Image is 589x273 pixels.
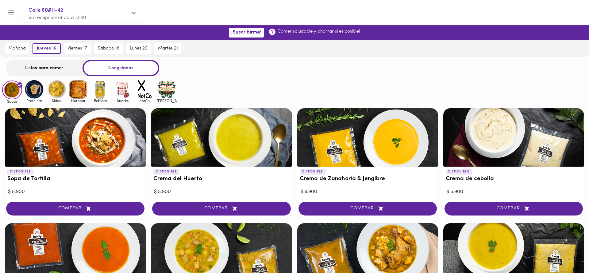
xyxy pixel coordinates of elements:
p: DISPONIBLE [153,169,179,175]
div: Crema de cebolla [443,108,584,167]
p: DISPONIBLE [300,169,326,175]
img: Hornear [68,79,88,99]
span: [PERSON_NAME] [157,99,177,103]
button: Menu [4,5,19,20]
img: Sopas [2,81,22,100]
button: COMPRAR [298,202,437,216]
div: $ 8.900 [8,188,143,196]
span: Snacks [113,99,133,103]
img: Proteinas [24,79,44,99]
img: Snacks [113,79,133,99]
div: Crema del Huerto [151,108,292,167]
span: en recepción • 9:00 a 12:30 [29,15,86,20]
span: lunes 20 [130,46,148,51]
button: mañana [5,43,29,54]
button: lunes 20 [126,43,151,54]
button: COMPRAR [445,202,583,216]
div: $ 5.900 [446,188,581,196]
span: Bebidas [90,99,110,103]
div: Listos para comer [6,60,83,76]
span: Sopas [2,99,22,103]
span: sábado 18 [98,46,119,51]
p: Comer saludable y ahorrar si es posible! [278,28,360,35]
button: COMPRAR [152,202,291,216]
span: COMPRAR [160,206,283,211]
span: Calle 80#11-42 [29,6,127,14]
p: DISPONIBLE [446,169,472,175]
p: DISPONIBLE [7,169,33,175]
iframe: Messagebird Livechat Widget [553,237,583,267]
h3: Crema del Huerto [153,176,289,182]
span: mañana [8,46,26,51]
h3: Crema de Zanahoria & Jengibre [300,176,436,182]
span: Proteinas [24,99,44,103]
span: ¡Suscribirme! [231,30,261,35]
span: Sides [46,99,66,103]
div: Sopa de Tortilla [5,108,146,167]
button: ¡Suscribirme! [229,28,264,37]
img: Sides [46,79,66,99]
button: COMPRAR [6,202,144,216]
span: viernes 17 [67,46,87,51]
span: Hornear [68,99,88,103]
img: mullens [157,79,177,99]
button: sábado 18 [94,43,123,54]
img: notCo [135,79,155,99]
h3: Sopa de Tortilla [7,176,143,182]
span: jueves 16 [37,46,56,51]
button: viernes 17 [64,43,91,54]
div: $ 4.900 [300,188,435,196]
span: COMPRAR [306,206,429,211]
span: COMPRAR [452,206,575,211]
button: martes 21 [154,43,182,54]
div: Congelados [83,60,159,76]
span: notCo [135,99,155,103]
h3: Crema de cebolla [446,176,582,182]
div: $ 5.900 [154,188,289,196]
span: martes 21 [158,46,178,51]
div: Crema de Zanahoria & Jengibre [297,108,438,167]
button: jueves 16 [33,43,61,54]
img: Bebidas [90,79,110,99]
span: COMPRAR [14,206,137,211]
